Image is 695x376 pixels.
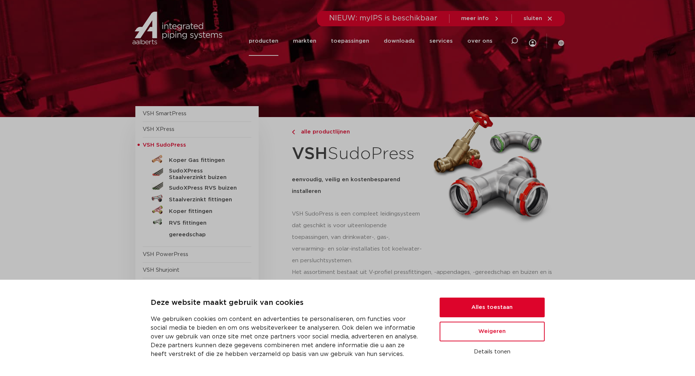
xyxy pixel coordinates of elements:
h5: RVS fittingen [169,220,241,226]
a: over ons [467,26,493,56]
p: Deze website maakt gebruik van cookies [151,297,422,309]
div: my IPS [529,24,536,58]
p: VSH SudoPress is een compleet leidingsysteem dat geschikt is voor uiteenlopende toepassingen, van... [292,208,424,267]
a: SudoXPress RVS buizen [143,181,251,193]
a: downloads [384,26,415,56]
a: VSH Shurjoint [143,267,179,273]
p: Het assortiment bestaat uit V-profiel pressfittingen, -appendages, -gereedschap en buizen en is v... [292,267,560,290]
span: sluiten [524,16,542,21]
img: chevron-right.svg [292,130,295,135]
a: markten [293,26,316,56]
strong: eenvoudig, veilig en kostenbesparend installeren [292,177,400,194]
a: toepassingen [331,26,369,56]
button: Details tonen [440,346,545,358]
strong: VSH [292,146,328,162]
a: alle productlijnen [292,128,424,136]
a: meer info [461,15,500,22]
a: Staalverzinkt fittingen [143,193,251,204]
a: services [429,26,453,56]
a: producten [249,26,278,56]
h5: Staalverzinkt fittingen [169,197,241,203]
a: sluiten [524,15,553,22]
h1: SudoPress [292,140,424,168]
a: Koper fittingen [143,204,251,216]
span: NIEUW: myIPS is beschikbaar [329,15,437,22]
a: Koper Gas fittingen [143,153,251,165]
h5: SudoXPress RVS buizen [169,185,241,191]
a: VSH XPress [143,127,174,132]
h5: Koper fittingen [169,208,241,215]
nav: Menu [249,26,493,56]
p: We gebruiken cookies om content en advertenties te personaliseren, om functies voor social media ... [151,315,422,358]
span: alle productlijnen [297,129,350,135]
button: Weigeren [440,322,545,341]
a: VSH SmartPress [143,111,186,116]
span: VSH SudoPress [143,142,186,148]
a: gereedschap [143,228,251,239]
h5: gereedschap [169,232,241,238]
span: meer info [461,16,489,21]
h5: Koper Gas fittingen [169,157,241,164]
a: SudoXPress Staalverzinkt buizen [143,165,251,181]
a: VSH PowerPress [143,252,188,257]
h5: SudoXPress Staalverzinkt buizen [169,168,241,181]
button: Alles toestaan [440,298,545,317]
a: RVS fittingen [143,216,251,228]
